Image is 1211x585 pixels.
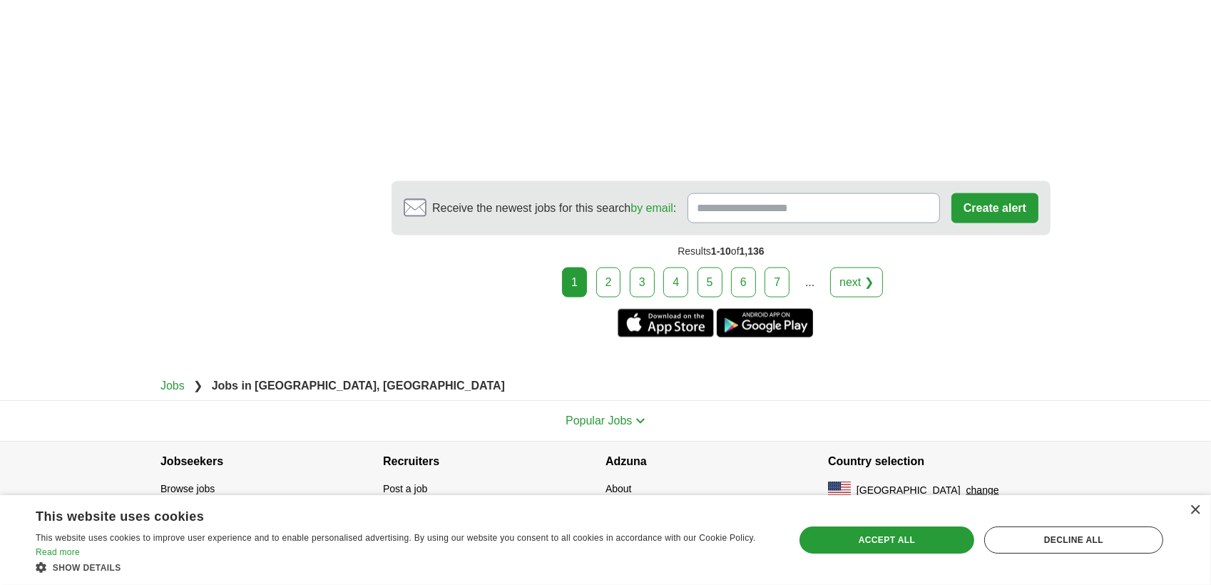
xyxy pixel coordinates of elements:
[731,268,756,297] a: 6
[711,245,731,257] span: 1-10
[799,526,974,554] div: Accept all
[432,200,676,217] span: Receive the newest jobs for this search :
[160,483,215,494] a: Browse jobs
[160,380,185,392] a: Jobs
[740,245,765,257] span: 1,136
[53,563,121,573] span: Show details
[566,414,632,427] span: Popular Jobs
[828,482,851,499] img: US flag
[630,202,673,214] a: by email
[193,380,203,392] span: ❯
[663,268,688,297] a: 4
[383,483,427,494] a: Post a job
[562,268,587,297] div: 1
[36,504,736,525] div: This website uses cookies
[951,193,1038,223] button: Create alert
[596,268,621,297] a: 2
[630,268,655,297] a: 3
[717,309,813,337] a: Get the Android app
[765,268,790,297] a: 7
[635,418,645,424] img: toggle icon
[212,380,505,392] strong: Jobs in [GEOGRAPHIC_DATA], [GEOGRAPHIC_DATA]
[618,309,714,337] a: Get the iPhone app
[605,483,632,494] a: About
[984,526,1163,554] div: Decline all
[796,268,824,297] div: ...
[36,560,772,574] div: Show details
[966,483,999,498] button: change
[36,547,80,557] a: Read more, opens a new window
[857,483,961,498] span: [GEOGRAPHIC_DATA]
[1190,505,1200,516] div: Close
[828,442,1051,482] h4: Country selection
[392,235,1051,268] div: Results of
[698,268,722,297] a: 5
[830,268,883,297] a: next ❯
[36,533,756,543] span: This website uses cookies to improve user experience and to enable personalised advertising. By u...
